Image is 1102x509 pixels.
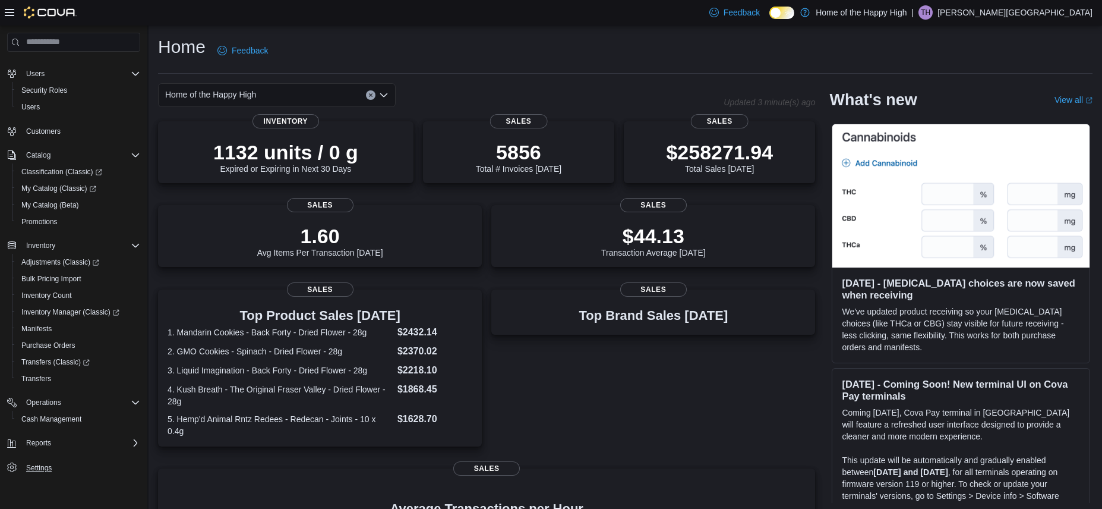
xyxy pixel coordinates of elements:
span: My Catalog (Classic) [17,181,140,196]
dt: 1. Mandarin Cookies - Back Forty - Dried Flower - 28g [168,326,393,338]
a: Inventory Count [17,288,77,303]
nav: Complex example [7,54,140,507]
h3: [DATE] - [MEDICAL_DATA] choices are now saved when receiving [842,277,1080,301]
img: Cova [24,7,77,18]
span: Sales [287,282,353,297]
button: Catalog [2,147,145,164]
h3: Top Brand Sales [DATE] [579,309,728,323]
button: Cash Management [12,411,145,428]
span: Inventory [21,238,140,253]
span: Bulk Pricing Import [21,274,81,284]
a: Bulk Pricing Import [17,272,86,286]
span: Users [17,100,140,114]
span: Sales [691,114,749,128]
span: Classification (Classic) [21,167,102,177]
button: Clear input [366,90,375,100]
a: Classification (Classic) [17,165,107,179]
span: Sales [490,114,548,128]
a: Inventory Manager (Classic) [12,304,145,321]
span: Inventory Count [21,291,72,300]
dt: 2. GMO Cookies - Spinach - Dried Flower - 28g [168,345,393,357]
span: Classification (Classic) [17,165,140,179]
button: Open list of options [379,90,389,100]
a: Classification (Classic) [12,164,145,180]
button: Settings [2,458,145,476]
span: Feedback [724,7,760,18]
p: 1.60 [257,224,383,248]
span: Cash Management [17,412,140,426]
div: Total # Invoices [DATE] [476,140,561,174]
a: Feedback [213,39,273,62]
a: Settings [21,461,56,475]
span: Transfers [21,374,51,384]
span: Sales [620,282,687,297]
button: Reports [21,436,56,450]
svg: External link [1085,97,1092,104]
div: Avg Items Per Transaction [DATE] [257,224,383,257]
a: Security Roles [17,83,72,98]
span: Sales [620,198,687,212]
dd: $2218.10 [397,363,472,378]
span: Sales [287,198,353,212]
span: Inventory Manager (Classic) [17,305,140,319]
a: My Catalog (Classic) [17,181,101,196]
dt: 5. Hemp'd Animal Rntz Redees - Redecan - Joints - 10 x 0.4g [168,413,393,437]
button: Inventory [2,237,145,254]
a: Adjustments (Classic) [17,255,104,269]
span: Users [21,67,140,81]
span: Cash Management [21,414,81,424]
span: My Catalog (Beta) [17,198,140,212]
span: Inventory [252,114,319,128]
button: Inventory [21,238,60,253]
span: Security Roles [17,83,140,98]
p: $258271.94 [666,140,773,164]
button: Transfers [12,370,145,387]
span: Customers [21,124,140,139]
a: Manifests [17,322,56,336]
span: Reports [26,438,51,448]
dt: 4. Kush Breath - The Original Fraser Valley - Dried Flower - 28g [168,384,393,407]
span: Purchase Orders [21,341,75,350]
button: Purchase Orders [12,337,145,354]
a: Transfers (Classic) [12,354,145,370]
button: Users [2,65,145,82]
span: TH [921,5,930,20]
button: Reports [2,435,145,451]
span: Manifests [17,322,140,336]
span: Promotions [21,217,58,227]
button: Operations [21,395,66,410]
span: Inventory Manager (Classic) [21,307,119,317]
span: Reports [21,436,140,450]
button: Bulk Pricing Import [12,271,145,287]
span: My Catalog (Classic) [21,184,96,193]
p: [PERSON_NAME][GEOGRAPHIC_DATA] [937,5,1092,20]
a: Purchase Orders [17,338,80,353]
span: Manifests [21,324,52,334]
span: Users [26,69,45,78]
h3: Top Product Sales [DATE] [168,309,472,323]
button: Catalog [21,148,55,162]
span: Inventory Count [17,288,140,303]
span: Catalog [26,150,50,160]
span: Settings [26,463,52,473]
a: View allExternal link [1054,95,1092,105]
p: Updated 3 minute(s) ago [724,98,815,107]
button: Users [21,67,49,81]
button: Security Roles [12,82,145,99]
strong: [DATE] and [DATE] [873,467,948,477]
button: Manifests [12,321,145,337]
a: Transfers (Classic) [17,355,94,369]
p: 1132 units / 0 g [213,140,358,164]
p: | [911,5,914,20]
a: Promotions [17,215,62,229]
dd: $2370.02 [397,344,472,359]
dd: $1868.45 [397,382,472,397]
dt: 3. Liquid Imagination - Back Forty - Dried Flower - 28g [168,365,393,376]
dd: $2432.14 [397,325,472,340]
p: Home of the Happy High [816,5,907,20]
span: Transfers (Classic) [17,355,140,369]
span: Sales [453,461,520,476]
span: Transfers [17,372,140,386]
span: Adjustments (Classic) [21,257,99,267]
p: 5856 [476,140,561,164]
